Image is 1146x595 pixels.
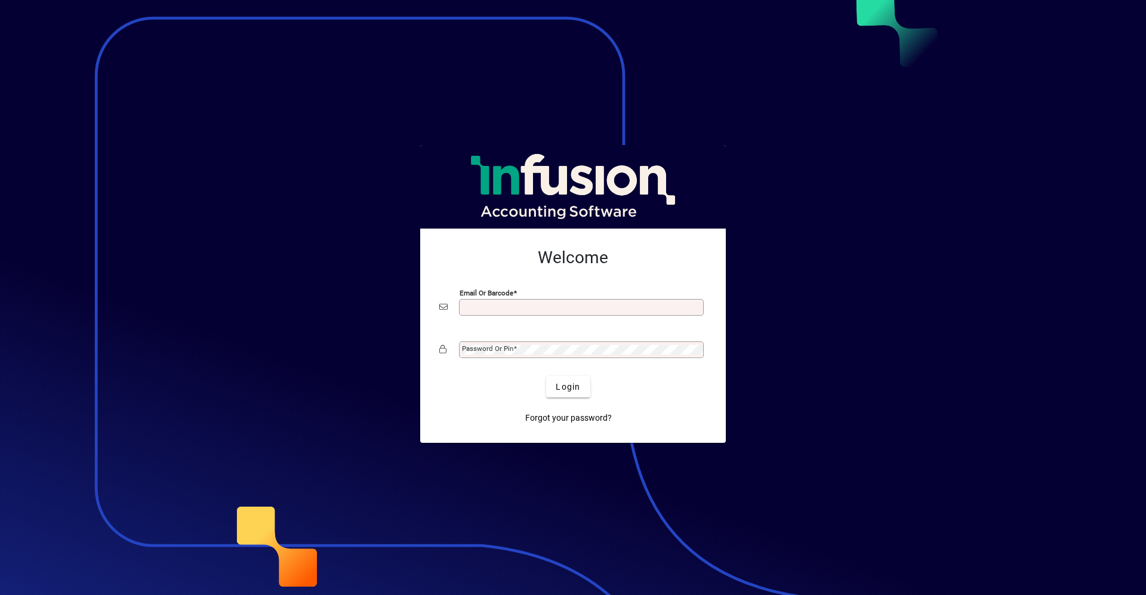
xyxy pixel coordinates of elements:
[525,412,612,424] span: Forgot your password?
[439,248,707,268] h2: Welcome
[556,381,580,393] span: Login
[546,376,590,397] button: Login
[520,407,617,428] a: Forgot your password?
[460,289,513,297] mat-label: Email or Barcode
[462,344,513,353] mat-label: Password or Pin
